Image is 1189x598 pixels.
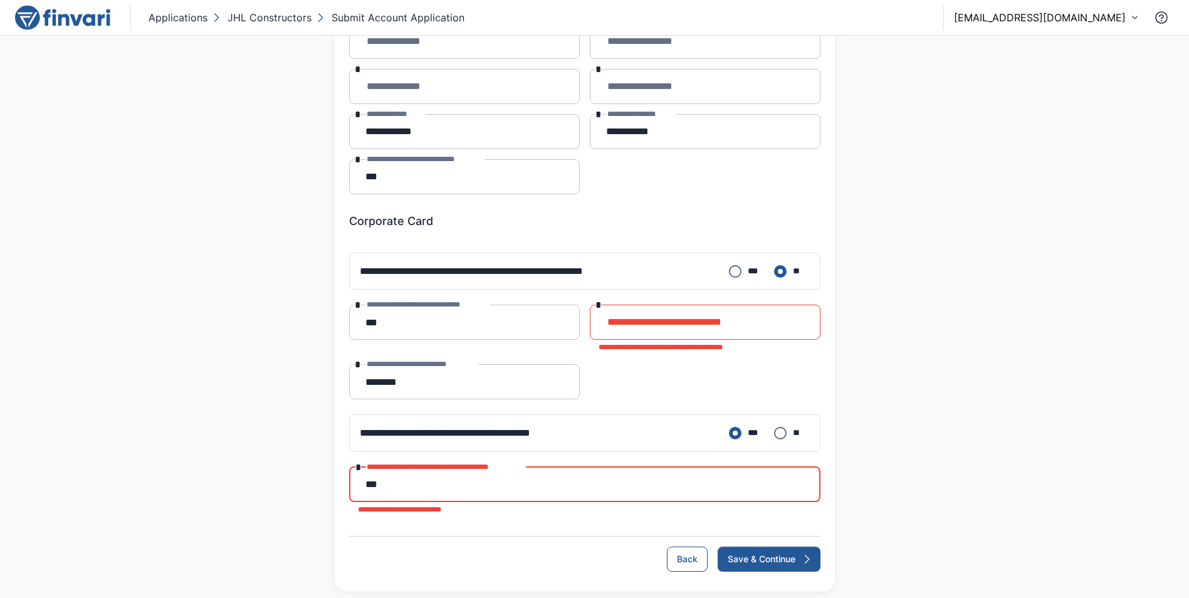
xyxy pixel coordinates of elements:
[228,10,312,25] p: JHL Constructors
[954,10,1139,25] button: [EMAIL_ADDRESS][DOMAIN_NAME]
[149,10,207,25] p: Applications
[210,8,314,28] button: JHL Constructors
[954,10,1126,25] p: [EMAIL_ADDRESS][DOMAIN_NAME]
[349,214,820,228] h6: Corporate Card
[146,8,210,28] button: Applications
[15,5,110,30] img: logo
[718,547,820,572] button: Save & Continue
[314,8,467,28] button: Submit Account Application
[667,547,708,572] button: Back
[332,10,464,25] p: Submit Account Application
[1149,5,1174,30] button: Contact Support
